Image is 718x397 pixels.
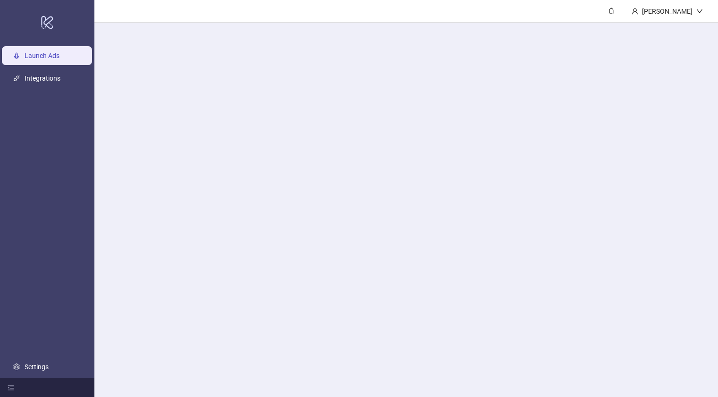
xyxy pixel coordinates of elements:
[638,6,696,17] div: [PERSON_NAME]
[8,384,14,391] span: menu-fold
[25,74,60,82] a: Integrations
[608,8,615,14] span: bell
[632,8,638,15] span: user
[25,52,59,59] a: Launch Ads
[25,363,49,371] a: Settings
[696,8,703,15] span: down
